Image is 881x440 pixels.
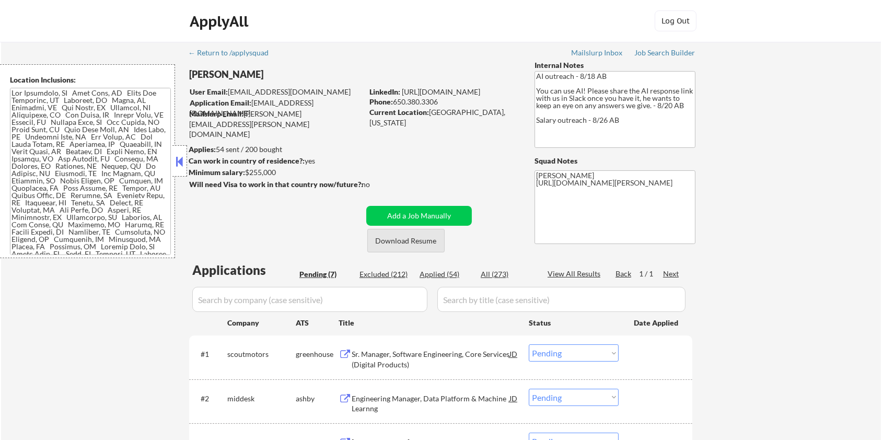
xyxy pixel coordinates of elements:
div: ashby [296,393,339,404]
div: scoutmotors [227,349,296,360]
div: [EMAIL_ADDRESS][DOMAIN_NAME] [190,98,363,118]
div: greenhouse [296,349,339,360]
button: Download Resume [367,229,445,252]
div: middesk [227,393,296,404]
strong: Will need Visa to work in that country now/future?: [189,180,363,189]
div: ATS [296,318,339,328]
div: View All Results [548,269,604,279]
div: 1 / 1 [639,269,663,279]
input: Search by company (case sensitive) [192,287,427,312]
div: 54 sent / 200 bought [189,144,363,155]
div: All (273) [481,269,533,280]
div: Pending (7) [299,269,352,280]
strong: Current Location: [369,108,429,117]
div: #1 [201,349,219,360]
a: [URL][DOMAIN_NAME] [402,87,480,96]
div: Back [616,269,632,279]
strong: Applies: [189,145,216,154]
div: Internal Notes [535,60,695,71]
strong: Application Email: [190,98,251,107]
div: Applications [192,264,296,276]
input: Search by title (case sensitive) [437,287,686,312]
div: ApplyAll [190,13,251,30]
div: Company [227,318,296,328]
a: Job Search Builder [634,49,695,59]
div: [EMAIL_ADDRESS][DOMAIN_NAME] [190,87,363,97]
div: Date Applied [634,318,680,328]
button: Log Out [655,10,697,31]
div: Location Inclusions: [10,75,171,85]
div: 650.380.3306 [369,97,517,107]
div: Next [663,269,680,279]
div: JD [508,389,519,408]
div: [GEOGRAPHIC_DATA], [US_STATE] [369,107,517,128]
div: Status [529,313,619,332]
div: JD [508,344,519,363]
button: Add a Job Manually [366,206,472,226]
div: Engineering Manager, Data Platform & Machine Learnng [352,393,509,414]
a: ← Return to /applysquad [188,49,279,59]
strong: LinkedIn: [369,87,400,96]
strong: Minimum salary: [189,168,245,177]
div: yes [189,156,360,166]
div: [PERSON_NAME] [189,68,404,81]
div: Squad Notes [535,156,695,166]
div: Excluded (212) [360,269,412,280]
div: Mailslurp Inbox [571,49,623,56]
div: #2 [201,393,219,404]
div: no [362,179,391,190]
div: Sr. Manager, Software Engineering, Core Services (Digital Products) [352,349,509,369]
a: Mailslurp Inbox [571,49,623,59]
div: Title [339,318,519,328]
strong: User Email: [190,87,228,96]
strong: Phone: [369,97,393,106]
strong: Can work in country of residence?: [189,156,305,165]
div: [PERSON_NAME][EMAIL_ADDRESS][PERSON_NAME][DOMAIN_NAME] [189,109,363,140]
div: ← Return to /applysquad [188,49,279,56]
div: Job Search Builder [634,49,695,56]
strong: Mailslurp Email: [189,109,244,118]
div: Applied (54) [420,269,472,280]
div: $255,000 [189,167,363,178]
